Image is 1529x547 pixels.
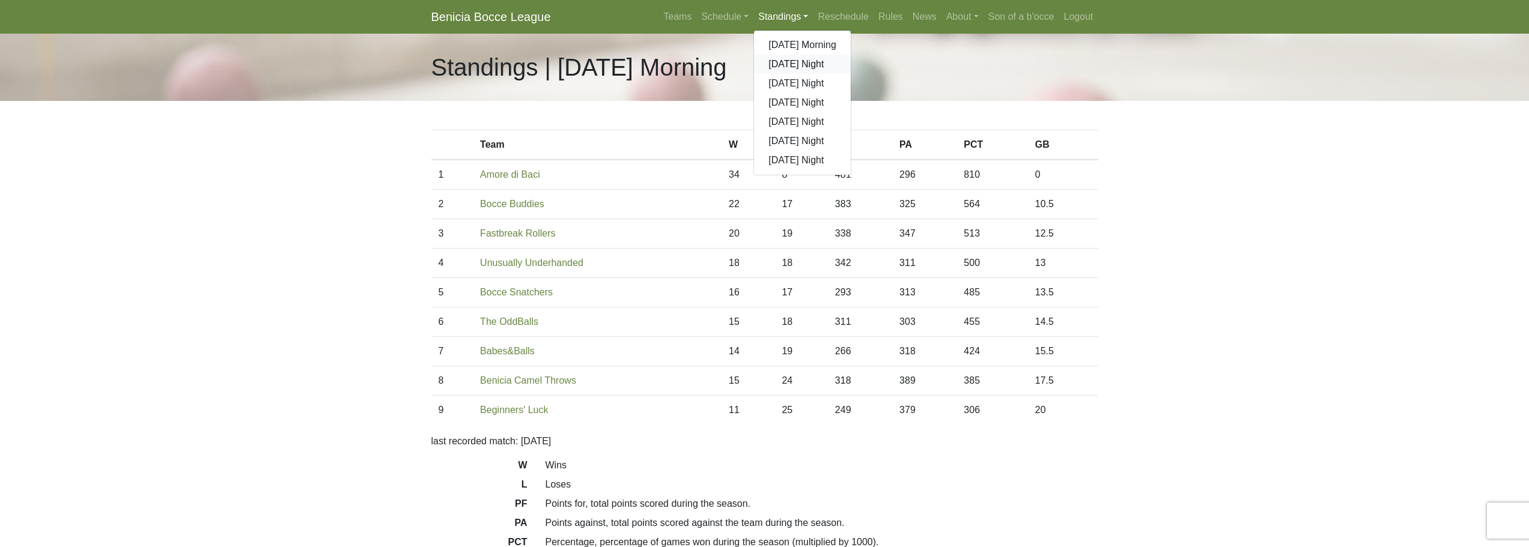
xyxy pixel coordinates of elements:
[956,337,1027,366] td: 424
[956,249,1027,278] td: 500
[722,396,774,425] td: 11
[892,337,956,366] td: 318
[1028,278,1098,307] td: 13.5
[1028,190,1098,219] td: 10.5
[828,219,892,249] td: 338
[722,337,774,366] td: 14
[480,316,538,327] a: The OddBalls
[754,112,851,131] a: [DATE] Night
[431,434,1098,449] p: last recorded match: [DATE]
[828,307,892,337] td: 311
[431,307,473,337] td: 6
[956,278,1027,307] td: 485
[1028,337,1098,366] td: 15.5
[480,199,544,209] a: Bocce Buddies
[658,5,696,29] a: Teams
[828,337,892,366] td: 266
[431,337,473,366] td: 7
[431,366,473,396] td: 8
[956,366,1027,396] td: 385
[1028,160,1098,190] td: 0
[480,405,548,415] a: Beginners' Luck
[431,278,473,307] td: 5
[956,130,1027,160] th: PCT
[722,160,774,190] td: 34
[722,307,774,337] td: 15
[892,278,956,307] td: 313
[431,396,473,425] td: 9
[422,497,537,516] dt: PF
[956,396,1027,425] td: 306
[774,337,827,366] td: 19
[774,249,827,278] td: 18
[892,160,956,190] td: 296
[431,190,473,219] td: 2
[537,458,1107,473] dd: Wins
[754,93,851,112] a: [DATE] Night
[1028,396,1098,425] td: 20
[431,160,473,190] td: 1
[422,516,537,535] dt: PA
[956,219,1027,249] td: 513
[774,190,827,219] td: 17
[696,5,753,29] a: Schedule
[722,366,774,396] td: 15
[892,366,956,396] td: 389
[908,5,941,29] a: News
[828,366,892,396] td: 318
[473,130,722,160] th: Team
[828,396,892,425] td: 249
[983,5,1059,29] a: Son of a b'occe
[828,190,892,219] td: 383
[537,516,1107,530] dd: Points against, total points scored against the team during the season.
[813,5,874,29] a: Reschedule
[422,477,537,497] dt: L
[1028,366,1098,396] td: 17.5
[431,53,727,82] h1: Standings | [DATE] Morning
[1059,5,1098,29] a: Logout
[774,396,827,425] td: 25
[1028,130,1098,160] th: GB
[722,130,774,160] th: W
[722,190,774,219] td: 22
[480,258,583,268] a: Unusually Underhanded
[828,160,892,190] td: 481
[422,458,537,477] dt: W
[892,130,956,160] th: PA
[941,5,983,29] a: About
[753,30,851,175] div: Standings
[754,35,851,55] a: [DATE] Morning
[722,249,774,278] td: 18
[774,307,827,337] td: 18
[537,497,1107,511] dd: Points for, total points scored during the season.
[753,5,813,29] a: Standings
[874,5,908,29] a: Rules
[774,219,827,249] td: 19
[1028,249,1098,278] td: 13
[480,287,553,297] a: Bocce Snatchers
[431,219,473,249] td: 3
[956,307,1027,337] td: 455
[892,396,956,425] td: 379
[480,228,555,238] a: Fastbreak Rollers
[1028,307,1098,337] td: 14.5
[480,346,535,356] a: Babes&Balls
[480,169,540,180] a: Amore di Baci
[722,278,774,307] td: 16
[828,249,892,278] td: 342
[828,278,892,307] td: 293
[537,477,1107,492] dd: Loses
[722,219,774,249] td: 20
[892,249,956,278] td: 311
[956,160,1027,190] td: 810
[828,130,892,160] th: PF
[754,55,851,74] a: [DATE] Night
[774,366,827,396] td: 24
[892,307,956,337] td: 303
[754,131,851,151] a: [DATE] Night
[431,249,473,278] td: 4
[892,219,956,249] td: 347
[956,190,1027,219] td: 564
[431,5,551,29] a: Benicia Bocce League
[754,74,851,93] a: [DATE] Night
